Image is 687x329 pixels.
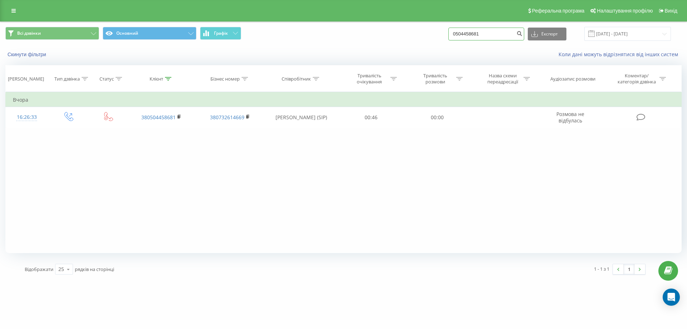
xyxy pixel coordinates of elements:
td: 00:00 [404,107,470,128]
div: 16:26:33 [13,110,41,124]
a: 380504458681 [141,114,176,121]
div: Назва схеми переадресації [483,73,522,85]
button: Скинути фільтри [5,51,50,58]
span: Відображати [25,266,53,272]
div: Тривалість очікування [350,73,389,85]
span: рядків на сторінці [75,266,114,272]
input: Пошук за номером [448,28,524,40]
span: Налаштування профілю [597,8,653,14]
div: Аудіозапис розмови [550,76,595,82]
button: Всі дзвінки [5,27,99,40]
td: [PERSON_NAME] (SIP) [264,107,338,128]
div: Тривалість розмови [416,73,454,85]
span: Реферальна програма [532,8,585,14]
div: Статус [99,76,114,82]
div: Тип дзвінка [54,76,80,82]
a: 1 [624,264,634,274]
div: [PERSON_NAME] [8,76,44,82]
span: Графік [214,31,228,36]
button: Експорт [528,28,566,40]
a: Коли дані можуть відрізнятися вiд інших систем [559,51,682,58]
span: Всі дзвінки [17,30,41,36]
div: Open Intercom Messenger [663,289,680,306]
span: Розмова не відбулась [556,111,584,124]
div: Клієнт [150,76,163,82]
div: Бізнес номер [210,76,240,82]
div: 1 - 1 з 1 [594,265,609,272]
div: Коментар/категорія дзвінка [616,73,658,85]
button: Графік [200,27,241,40]
div: Співробітник [282,76,311,82]
div: 25 [58,266,64,273]
td: 00:46 [338,107,404,128]
span: Вихід [665,8,677,14]
a: 380732614669 [210,114,244,121]
button: Основний [103,27,196,40]
td: Вчора [6,93,682,107]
